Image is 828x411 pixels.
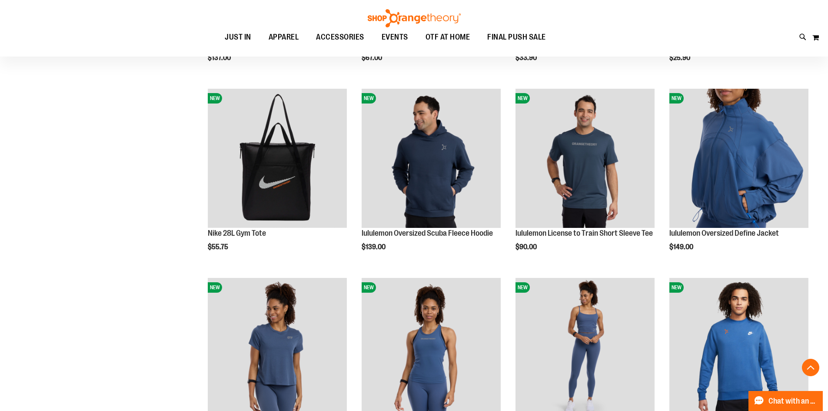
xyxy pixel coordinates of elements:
[515,243,538,251] span: $90.00
[208,93,222,104] span: NEW
[362,243,387,251] span: $139.00
[208,89,347,229] a: Nike 28L Gym ToteNEW
[362,229,493,237] a: lululemon Oversized Scuba Fleece Hoodie
[225,27,251,47] span: JUST IN
[669,89,808,228] img: lululemon Oversized Define Jacket
[515,54,538,62] span: $33.90
[802,359,819,376] button: Back To Top
[382,27,408,47] span: EVENTS
[669,282,684,293] span: NEW
[269,27,299,47] span: APPAREL
[366,9,462,27] img: Shop Orangetheory
[208,89,347,228] img: Nike 28L Gym Tote
[515,282,530,293] span: NEW
[208,54,232,62] span: $137.00
[426,27,470,47] span: OTF AT HOME
[203,84,351,273] div: product
[316,27,364,47] span: ACCESSORIES
[362,54,383,62] span: $67.00
[515,229,653,237] a: lululemon License to Train Short Sleeve Tee
[208,282,222,293] span: NEW
[362,89,501,228] img: lululemon Oversized Scuba Fleece Hoodie
[669,89,808,229] a: lululemon Oversized Define JacketNEW
[768,397,818,405] span: Chat with an Expert
[487,27,546,47] span: FINAL PUSH SALE
[665,84,813,273] div: product
[208,243,229,251] span: $55.75
[362,89,501,229] a: lululemon Oversized Scuba Fleece HoodieNEW
[515,89,655,228] img: lululemon License to Train Short Sleeve Tee
[669,243,695,251] span: $149.00
[357,84,505,273] div: product
[515,89,655,229] a: lululemon License to Train Short Sleeve TeeNEW
[208,229,266,237] a: Nike 28L Gym Tote
[362,93,376,104] span: NEW
[515,93,530,104] span: NEW
[669,229,779,237] a: lululemon Oversized Define Jacket
[669,54,692,62] span: $25.90
[748,391,823,411] button: Chat with an Expert
[669,93,684,104] span: NEW
[362,282,376,293] span: NEW
[511,84,659,273] div: product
